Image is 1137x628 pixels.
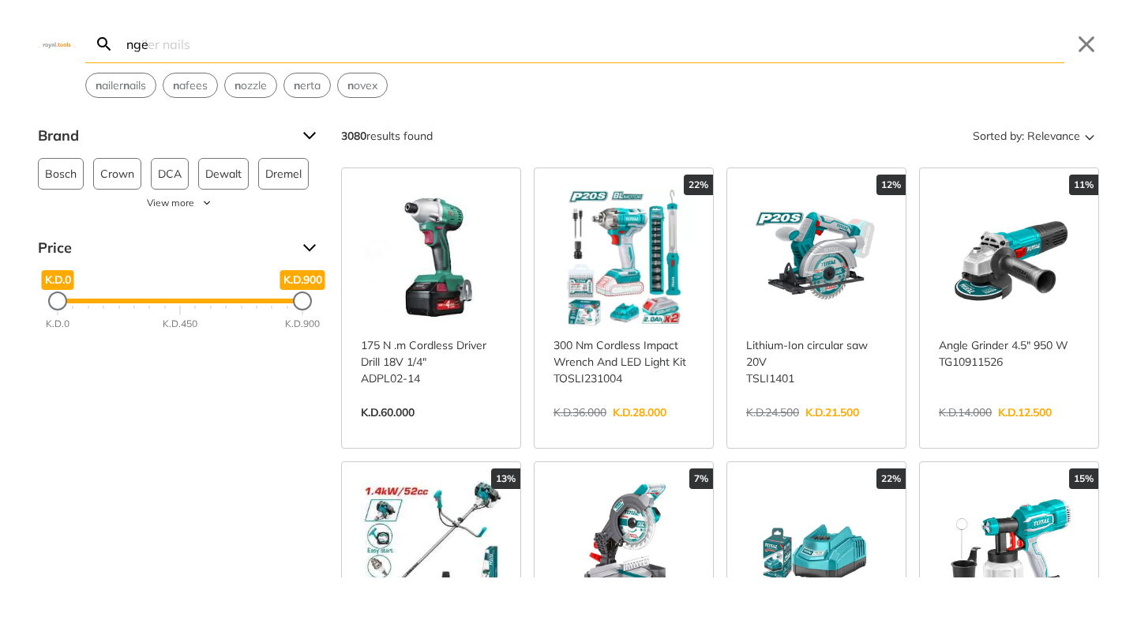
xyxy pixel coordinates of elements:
[224,73,277,98] div: Suggestion: nozzle
[689,468,713,489] div: 7%
[1074,32,1099,57] button: Close
[491,468,520,489] div: 13%
[294,77,321,94] span: erta
[45,159,77,189] span: Bosch
[38,123,291,149] span: Brand
[876,468,906,489] div: 22%
[235,77,267,94] span: ozzle
[347,77,377,94] span: ovex
[876,175,906,195] div: 12%
[96,77,146,94] span: ailer ails
[96,78,102,92] strong: n
[163,73,218,98] div: Suggestion: nafees
[38,196,322,210] button: View more
[225,73,276,97] button: Select suggestion: nozzle
[38,40,76,47] img: Close
[48,291,67,310] div: Minimum Price
[46,317,69,331] div: K.D.0
[93,158,141,190] button: Crown
[95,35,114,54] svg: Search
[285,317,320,331] div: K.D.900
[85,73,156,98] div: Suggestion: nailer nails
[293,291,312,310] div: Maximum Price
[86,73,156,97] button: Select suggestion: nailer nails
[283,73,331,98] div: Suggestion: nerta
[173,78,179,92] strong: n
[970,123,1099,149] button: Sorted by:Relevance Sort
[338,73,387,97] button: Select suggestion: novex
[235,78,241,92] strong: n
[1080,126,1099,145] svg: Sort
[337,73,388,98] div: Suggestion: novex
[38,235,291,261] span: Price
[123,78,129,92] strong: n
[1069,175,1098,195] div: 11%
[163,317,197,331] div: K.D.450
[684,175,713,195] div: 22%
[158,159,182,189] span: DCA
[265,159,302,189] span: Dremel
[258,158,309,190] button: Dremel
[341,129,366,143] strong: 3080
[205,159,242,189] span: Dewalt
[151,158,189,190] button: DCA
[38,158,84,190] button: Bosch
[198,158,249,190] button: Dewalt
[173,77,208,94] span: afees
[284,73,330,97] button: Select suggestion: nerta
[123,25,1064,62] input: Search…
[163,73,217,97] button: Select suggestion: nafees
[100,159,134,189] span: Crown
[1069,468,1098,489] div: 15%
[341,123,433,149] div: results found
[347,78,354,92] strong: n
[294,78,300,92] strong: n
[147,196,194,210] span: View more
[1027,123,1080,149] span: Relevance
